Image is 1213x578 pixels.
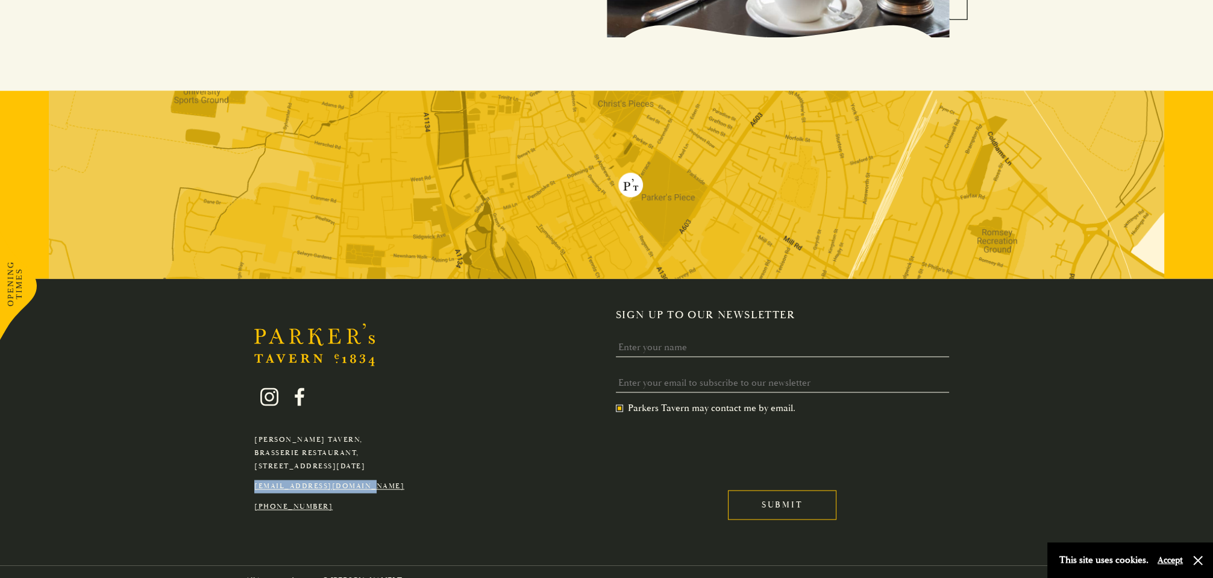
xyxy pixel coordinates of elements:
[49,90,1164,278] img: map
[1059,551,1149,569] p: This site uses cookies.
[254,502,333,511] a: [PHONE_NUMBER]
[1192,554,1204,567] button: Close and accept
[254,482,404,491] a: [EMAIL_ADDRESS][DOMAIN_NAME]
[616,338,949,357] input: Enter your name
[616,424,799,471] iframe: reCAPTCHA
[616,374,949,392] input: Enter your email to subscribe to our newsletter
[1158,554,1183,566] button: Accept
[616,402,795,414] label: Parkers Tavern may contact me by email.
[616,309,959,322] h2: Sign up to our newsletter
[254,433,404,473] p: [PERSON_NAME] Tavern, Brasserie Restaurant, [STREET_ADDRESS][DATE]
[728,490,836,520] input: Submit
